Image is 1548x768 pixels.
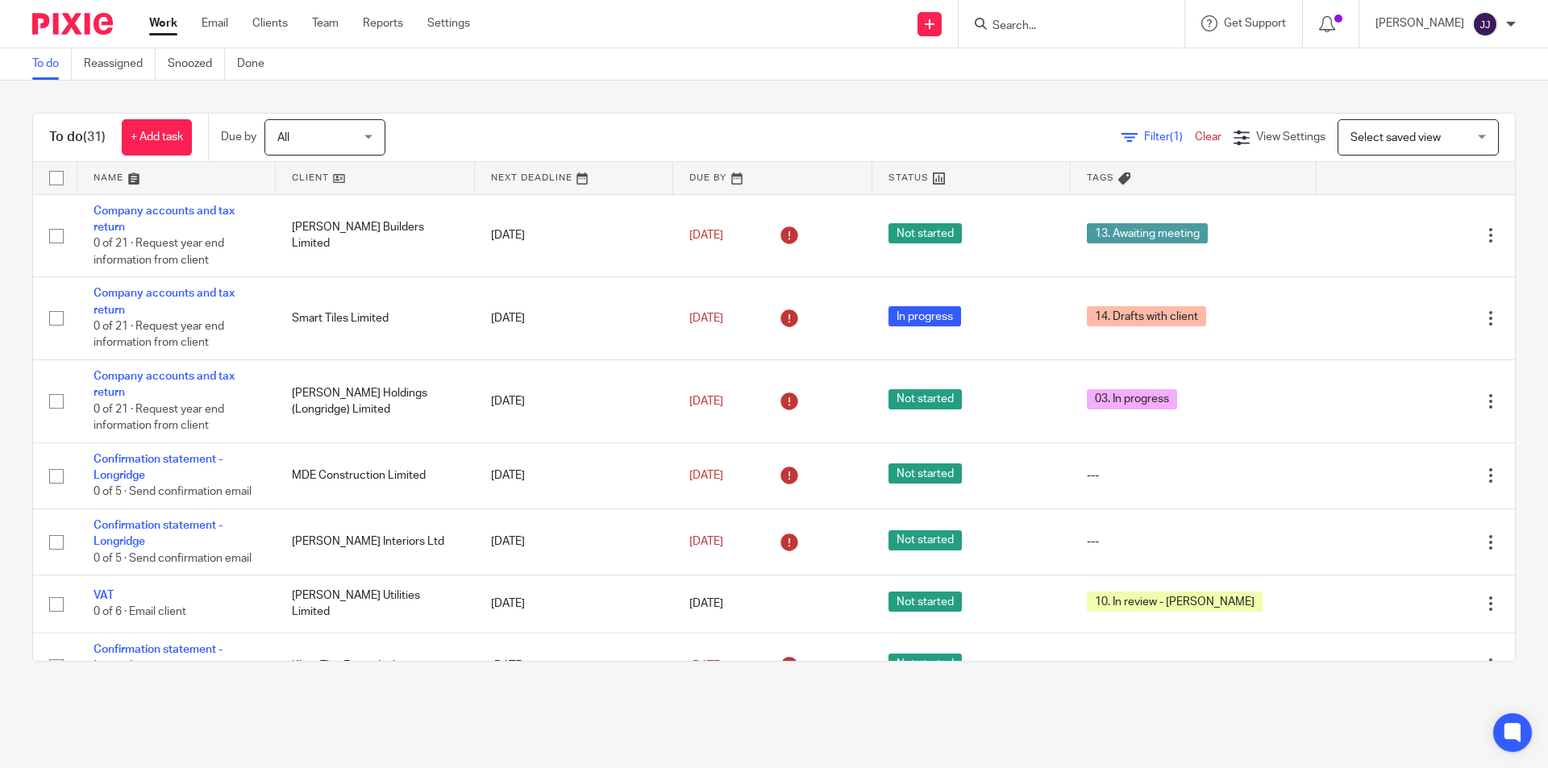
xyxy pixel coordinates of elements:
[475,575,673,633] td: [DATE]
[888,223,962,243] span: Not started
[888,306,961,326] span: In progress
[312,15,339,31] a: Team
[1087,658,1300,674] div: ---
[1170,131,1183,143] span: (1)
[84,48,156,80] a: Reassigned
[689,313,723,324] span: [DATE]
[888,463,962,484] span: Not started
[1195,131,1221,143] a: Clear
[1256,131,1325,143] span: View Settings
[49,129,106,146] h1: To do
[94,371,235,398] a: Company accounts and tax return
[237,48,277,80] a: Done
[689,230,723,241] span: [DATE]
[1087,533,1300,550] div: ---
[689,536,723,547] span: [DATE]
[276,633,474,699] td: Khao Thai Eatery Ltd
[94,607,186,618] span: 0 of 6 · Email client
[1375,15,1464,31] p: [PERSON_NAME]
[149,15,177,31] a: Work
[991,19,1136,34] input: Search
[168,48,225,80] a: Snoozed
[277,132,289,143] span: All
[94,644,223,671] a: Confirmation statement - Longridge
[276,194,474,277] td: [PERSON_NAME] Builders Limited
[1087,173,1114,182] span: Tags
[276,360,474,443] td: [PERSON_NAME] Holdings (Longridge) Limited
[1087,223,1208,243] span: 13. Awaiting meeting
[363,15,403,31] a: Reports
[689,660,723,671] span: [DATE]
[689,396,723,407] span: [DATE]
[689,470,723,481] span: [DATE]
[94,321,224,349] span: 0 of 21 · Request year end information from client
[1144,131,1195,143] span: Filter
[427,15,470,31] a: Settings
[475,442,673,509] td: [DATE]
[1350,132,1441,143] span: Select saved view
[83,131,106,143] span: (31)
[94,205,235,233] a: Company accounts and tax return
[252,15,288,31] a: Clients
[276,442,474,509] td: MDE Construction Limited
[122,119,192,156] a: + Add task
[888,530,962,550] span: Not started
[276,509,474,575] td: [PERSON_NAME] Interiors Ltd
[1087,306,1206,326] span: 14. Drafts with client
[94,238,224,266] span: 0 of 21 · Request year end information from client
[475,360,673,443] td: [DATE]
[94,288,235,315] a: Company accounts and tax return
[94,553,252,564] span: 0 of 5 · Send confirmation email
[94,487,252,498] span: 0 of 5 · Send confirmation email
[1087,389,1177,409] span: 03. In progress
[94,404,224,432] span: 0 of 21 · Request year end information from client
[202,15,228,31] a: Email
[1087,592,1263,612] span: 10. In review - [PERSON_NAME]
[94,454,223,481] a: Confirmation statement - Longridge
[94,590,114,601] a: VAT
[94,520,223,547] a: Confirmation statement - Longridge
[32,13,113,35] img: Pixie
[888,654,962,674] span: Not started
[1472,11,1498,37] img: svg%3E
[276,575,474,633] td: [PERSON_NAME] Utilities Limited
[475,509,673,575] td: [DATE]
[221,129,256,145] p: Due by
[689,598,723,609] span: [DATE]
[475,277,673,360] td: [DATE]
[475,194,673,277] td: [DATE]
[276,277,474,360] td: Smart Tiles Limited
[888,389,962,409] span: Not started
[888,592,962,612] span: Not started
[1224,18,1286,29] span: Get Support
[1087,467,1300,484] div: ---
[32,48,72,80] a: To do
[475,633,673,699] td: [DATE]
